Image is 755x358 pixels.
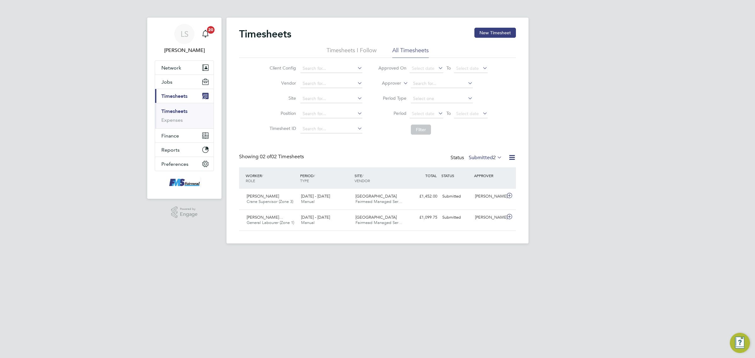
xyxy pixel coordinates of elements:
[161,161,188,167] span: Preferences
[473,191,505,202] div: [PERSON_NAME]
[161,117,183,123] a: Expenses
[155,177,214,187] a: Go to home page
[440,212,473,223] div: Submitted
[268,80,296,86] label: Vendor
[301,220,315,225] span: Manual
[155,157,214,171] button: Preferences
[407,212,440,223] div: £1,099.75
[301,193,330,199] span: [DATE] - [DATE]
[355,220,402,225] span: Fairmead Managed Ser…
[180,206,198,212] span: Powered by
[161,79,172,85] span: Jobs
[161,147,180,153] span: Reports
[493,154,496,161] span: 2
[247,193,279,199] span: [PERSON_NAME]
[239,154,305,160] div: Showing
[239,28,291,40] h2: Timesheets
[355,193,397,199] span: [GEOGRAPHIC_DATA]
[155,89,214,103] button: Timesheets
[161,108,187,114] a: Timesheets
[407,191,440,202] div: £1,452.00
[378,95,406,101] label: Period Type
[155,75,214,89] button: Jobs
[440,191,473,202] div: Submitted
[181,30,188,38] span: LS
[378,65,406,71] label: Approved On
[411,125,431,135] button: Filter
[456,65,479,71] span: Select date
[246,178,255,183] span: ROLE
[411,94,473,103] input: Select one
[412,65,434,71] span: Select date
[155,47,214,54] span: Lawrence Schott
[300,178,309,183] span: TYPE
[301,199,315,204] span: Manual
[168,177,201,187] img: f-mead-logo-retina.png
[155,24,214,54] a: LS[PERSON_NAME]
[355,215,397,220] span: [GEOGRAPHIC_DATA]
[260,154,271,160] span: 02 of
[155,129,214,143] button: Finance
[155,61,214,75] button: Network
[180,212,198,217] span: Engage
[247,215,283,220] span: [PERSON_NAME]…
[355,178,370,183] span: VENDOR
[456,111,479,116] span: Select date
[244,170,299,186] div: WORKER
[247,220,294,225] span: General Labourer (Zone 1)
[262,173,263,178] span: /
[300,64,362,73] input: Search for...
[378,110,406,116] label: Period
[155,143,214,157] button: Reports
[300,125,362,133] input: Search for...
[327,47,377,58] li: Timesheets I Follow
[445,109,453,117] span: To
[450,154,503,162] div: Status
[207,26,215,34] span: 20
[147,18,221,199] nav: Main navigation
[260,154,304,160] span: 02 Timesheets
[300,109,362,118] input: Search for...
[392,47,429,58] li: All Timesheets
[355,199,402,204] span: Fairmead Managed Ser…
[161,133,179,139] span: Finance
[301,215,330,220] span: [DATE] - [DATE]
[730,333,750,353] button: Engage Resource Center
[445,64,453,72] span: To
[473,212,505,223] div: [PERSON_NAME]
[425,173,437,178] span: TOTAL
[314,173,315,178] span: /
[171,206,198,218] a: Powered byEngage
[474,28,516,38] button: New Timesheet
[300,79,362,88] input: Search for...
[268,126,296,131] label: Timesheet ID
[268,110,296,116] label: Position
[362,173,363,178] span: /
[412,111,434,116] span: Select date
[268,65,296,71] label: Client Config
[161,93,187,99] span: Timesheets
[373,80,401,87] label: Approver
[161,65,181,71] span: Network
[247,199,293,204] span: Crane Supervisor (Zone 3)
[199,24,212,44] a: 20
[440,170,473,181] div: STATUS
[268,95,296,101] label: Site
[469,154,502,161] label: Submitted
[473,170,505,181] div: APPROVER
[353,170,407,186] div: SITE
[411,79,473,88] input: Search for...
[299,170,353,186] div: PERIOD
[300,94,362,103] input: Search for...
[155,103,214,128] div: Timesheets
